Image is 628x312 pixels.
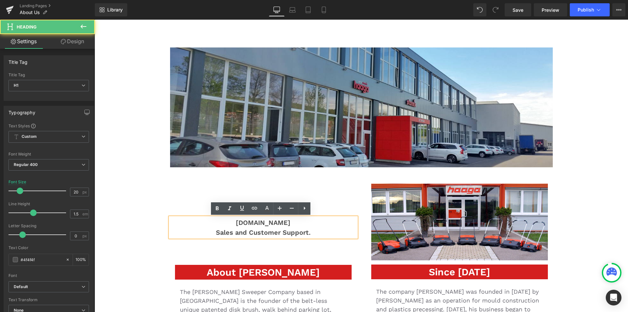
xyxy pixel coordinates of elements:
div: % [73,254,89,266]
b: Custom [22,134,37,139]
a: Mobile [316,3,332,16]
h1: [DOMAIN_NAME] [76,198,262,208]
h1: About [PERSON_NAME] [80,245,257,260]
div: Font Weight [9,152,89,156]
a: Landing Pages [20,3,95,9]
b: H1 [14,83,18,88]
div: Title Tag [9,73,89,77]
h1: Sales and Customer Support. [76,208,262,218]
a: Design [49,34,96,49]
button: Redo [489,3,502,16]
i: Default [14,284,28,290]
div: Text Color [9,246,89,250]
h1: ABOUT US [76,178,262,198]
div: Title Tag [9,56,28,65]
div: Text Transform [9,298,89,302]
span: px [82,190,88,194]
a: Preview [534,3,567,16]
span: Library [107,7,123,13]
span: Save [513,7,523,13]
span: Heading [17,24,37,29]
button: Publish [570,3,610,16]
div: Typography [9,106,35,115]
span: em [82,212,88,216]
span: Preview [542,7,559,13]
button: Undo [473,3,486,16]
a: Tablet [300,3,316,16]
a: Desktop [269,3,285,16]
button: More [612,3,625,16]
div: Text Styles [9,123,89,128]
div: Font Size [9,180,26,184]
div: Font [9,273,89,278]
b: Regular 400 [14,162,38,167]
div: Letter Spacing [9,224,89,228]
span: px [82,234,88,238]
span: Publish [578,7,594,12]
a: New Library [95,3,127,16]
input: Color [21,256,62,263]
div: Line Height [9,202,89,206]
h1: Since [DATE] [277,245,453,260]
a: Laptop [285,3,300,16]
span: About Us [20,10,40,15]
div: Open Intercom Messenger [606,290,621,305]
